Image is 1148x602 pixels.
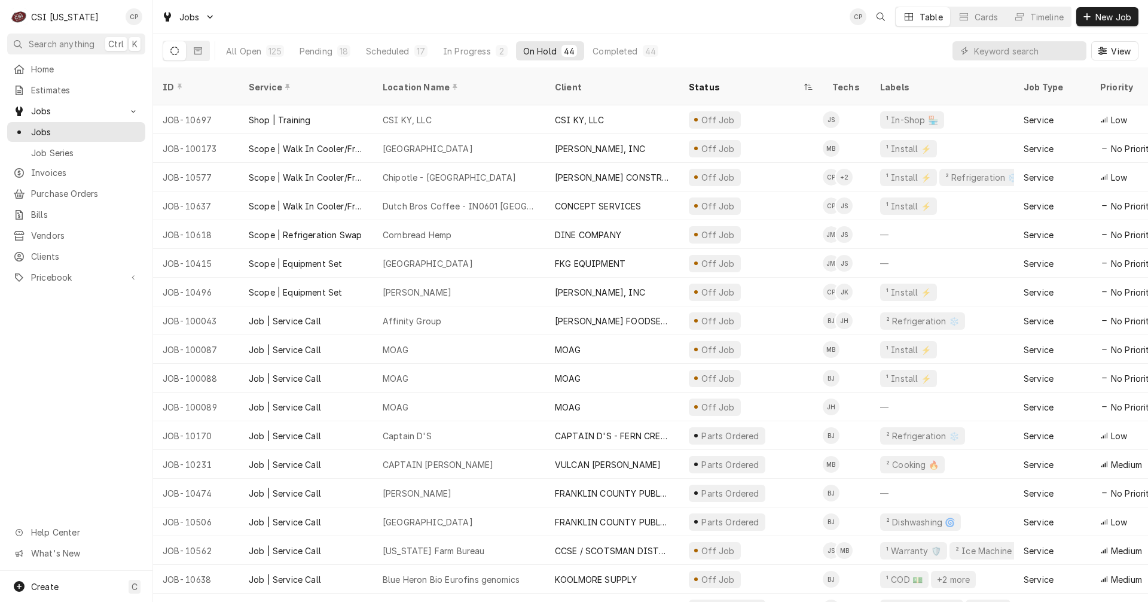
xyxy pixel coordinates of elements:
div: Jeff Kuehl's Avatar [836,284,853,300]
div: [GEOGRAPHIC_DATA] [383,257,473,270]
div: Techs [832,81,861,93]
div: Dutch Bros Coffee - IN0601 [GEOGRAPHIC_DATA] IN [383,200,536,212]
span: Pricebook [31,271,121,284]
div: Scope | Equipment Set [249,257,342,270]
div: Craig Pierce's Avatar [823,169,839,186]
div: [PERSON_NAME] FOODSERVICE [555,315,670,327]
div: ² Ice Machine 🧊 [954,545,1025,557]
div: [GEOGRAPHIC_DATA] [383,142,473,155]
div: MOAG [555,372,581,385]
div: Job Type [1024,81,1081,93]
div: Affinity Group [383,315,441,327]
a: Purchase Orders [7,184,145,203]
span: Low [1111,430,1127,442]
div: Labels [880,81,1004,93]
div: MOAG [383,401,409,414]
div: Jesus Salas's Avatar [823,111,839,128]
div: JOB-100173 [153,134,239,163]
span: Help Center [31,526,138,539]
div: JOB-10506 [153,507,239,536]
div: ¹ Install ⚡️ [885,171,932,184]
div: CP [823,197,839,214]
div: Jesus Salas's Avatar [836,255,853,272]
span: Estimates [31,84,139,96]
div: Scope | Equipment Set [249,286,342,299]
div: Job | Service Call [249,401,321,414]
div: Off Job [700,229,736,241]
div: Craig Pierce's Avatar [823,284,839,300]
div: FRANKLIN COUNTY PUBLIC SCHOOLS [555,487,670,500]
div: FRANKLIN COUNTY PUBLIC SCHOOLS [555,516,670,528]
div: Service [1024,458,1054,471]
div: MB [823,140,839,157]
div: Service [1024,200,1054,212]
div: Bryant Jolley's Avatar [823,571,839,588]
div: Bryant Jolley's Avatar [823,485,839,501]
div: Jay Maiden's Avatar [823,255,839,272]
a: Invoices [7,163,145,183]
div: Service [1024,286,1054,299]
div: JOB-100089 [153,393,239,421]
div: CAPTAIN [PERSON_NAME] [383,458,493,471]
div: Craig Pierce's Avatar [850,8,866,25]
div: — [871,393,1014,421]
span: Medium [1111,573,1142,586]
div: ¹ Install ⚡️ [885,286,932,299]
span: View [1109,45,1133,57]
div: CSI [US_STATE] [31,11,99,23]
div: Bryant Jolley's Avatar [823,427,839,444]
span: Low [1111,114,1127,126]
div: KOOLMORE SUPPLY [555,573,637,586]
div: JOB-10637 [153,191,239,220]
div: Completed [593,45,637,57]
div: Off Job [700,171,736,184]
a: Bills [7,205,145,224]
div: 2 [498,45,505,57]
div: Cornbread Hemp [383,229,451,241]
div: Scope | Refrigeration Swap [249,229,362,241]
div: FKG EQUIPMENT [555,257,625,270]
span: Clients [31,250,139,263]
div: JOB-10415 [153,249,239,278]
div: [PERSON_NAME] [383,286,451,299]
div: Job | Service Call [249,430,321,442]
div: ² Refrigeration ❄️ [944,171,1019,184]
div: Service [1024,229,1054,241]
div: Service [1024,114,1054,126]
div: Off Job [700,545,736,557]
div: Jesus Salas's Avatar [836,226,853,243]
a: Estimates [7,80,145,100]
div: 44 [645,45,656,57]
div: DINE COMPANY [555,229,621,241]
div: Service [1024,343,1054,356]
div: Off Job [700,343,736,356]
div: CSI KY, LLC [555,114,604,126]
div: Jay Maiden's Avatar [823,226,839,243]
div: Service [1024,257,1054,270]
div: Craig Pierce's Avatar [823,197,839,214]
div: JK [836,284,853,300]
div: JS [823,542,839,559]
div: Client [555,81,667,93]
div: MOAG [383,372,409,385]
div: Scope | Walk In Cooler/Freezer Install [249,171,364,184]
div: BJ [823,427,839,444]
div: Pending [300,45,332,57]
div: CAPTAIN D'S - FERN CREEK [555,430,670,442]
a: Clients [7,247,145,266]
div: ² Dishwashing 🌀 [885,516,956,528]
div: — [871,249,1014,278]
div: Parts Ordered [700,516,761,528]
a: Go to Jobs [7,101,145,121]
div: Job | Service Call [249,343,321,356]
div: Service [1024,430,1054,442]
span: Jobs [179,11,200,23]
div: Parts Ordered [700,487,761,500]
span: Jobs [31,105,121,117]
div: JOB-10638 [153,565,239,594]
div: Job | Service Call [249,516,321,528]
div: JOB-100043 [153,306,239,335]
div: Bryant Jolley's Avatar [823,513,839,530]
div: JOB-10562 [153,536,239,565]
div: Location Name [383,81,533,93]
